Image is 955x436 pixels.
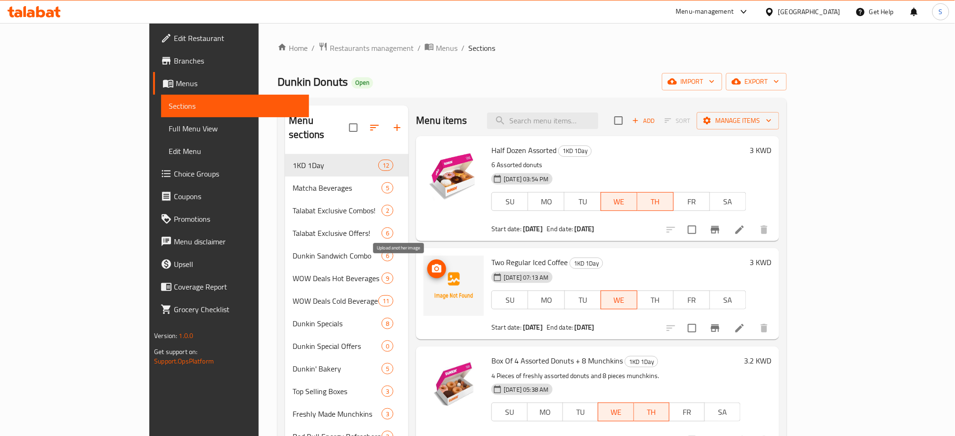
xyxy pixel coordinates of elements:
[682,318,702,338] span: Select to update
[637,291,674,309] button: TH
[704,403,740,421] button: SA
[677,293,706,307] span: FR
[161,95,309,117] a: Sections
[174,168,302,179] span: Choice Groups
[424,256,484,316] img: Two Regular Iced Coffee
[436,42,457,54] span: Menus
[704,218,726,241] button: Branch-specific-item
[293,340,382,352] span: Dunkin Special Offers
[491,192,528,211] button: SU
[575,223,595,235] b: [DATE]
[669,76,715,88] span: import
[417,42,421,54] li: /
[704,317,726,339] button: Branch-specific-item
[570,258,603,269] div: 1KD 1Day
[677,195,706,209] span: FR
[424,42,457,54] a: Menus
[570,258,603,269] span: 1KD 1Day
[161,117,309,140] a: Full Menu View
[382,227,393,239] div: items
[734,76,779,88] span: export
[669,403,705,421] button: FR
[153,162,309,185] a: Choice Groups
[285,335,408,357] div: Dunkin Special Offers0
[174,304,302,315] span: Grocery Checklist
[682,220,702,240] span: Select to update
[734,323,745,334] a: Edit menu item
[293,182,382,194] div: Matcha Beverages
[153,185,309,208] a: Coupons
[382,319,393,328] span: 8
[625,356,658,367] span: 1KD 1Day
[293,295,378,307] span: WOW Deals Cold Beverages
[278,71,348,92] span: Dunkin Donuts
[293,205,382,216] span: Talabat Exclusive Combos!
[351,77,373,89] div: Open
[424,144,484,204] img: Half Dozen Assorted
[285,403,408,425] div: Freshly Made Munchkins3
[532,293,561,307] span: MO
[293,160,378,171] div: 1KD 1Day
[169,145,302,157] span: Edit Menu
[602,405,630,419] span: WE
[569,293,597,307] span: TU
[491,255,568,269] span: Two Regular Iced Coffee
[293,363,382,374] span: Dunkin' Bakery
[609,111,629,130] span: Select section
[351,79,373,87] span: Open
[289,113,349,142] h2: Menu sections
[662,73,722,90] button: import
[487,113,598,129] input: search
[343,118,363,137] span: Select all sections
[382,184,393,193] span: 5
[744,354,772,367] h6: 3.2 KWD
[714,293,743,307] span: SA
[641,293,670,307] span: TH
[547,321,573,333] span: End date:
[382,182,393,194] div: items
[293,250,382,261] span: Dunkin Sandwich Combo
[154,330,177,342] span: Version:
[278,42,786,54] nav: breadcrumb
[714,195,743,209] span: SA
[293,273,382,284] div: WOW Deals Hot Beverages
[659,113,697,128] span: Select section first
[676,6,734,17] div: Menu-management
[285,222,408,244] div: Talabat Exclusive Offers!6
[153,27,309,49] a: Edit Restaurant
[382,342,393,351] span: 0
[564,291,601,309] button: TU
[704,115,772,127] span: Manage items
[293,227,382,239] span: Talabat Exclusive Offers!
[154,355,214,367] a: Support.OpsPlatform
[523,321,543,333] b: [DATE]
[491,143,556,157] span: Half Dozen Assorted
[174,281,302,292] span: Coverage Report
[285,312,408,335] div: Dunkin Specials8
[568,195,597,209] span: TU
[629,113,659,128] button: Add
[558,145,592,157] div: 1KD 1Day
[293,318,382,329] span: Dunkin Specials
[726,73,787,90] button: export
[378,160,393,171] div: items
[496,293,524,307] span: SU
[154,346,197,358] span: Get support on:
[379,161,393,170] span: 12
[605,195,634,209] span: WE
[753,317,775,339] button: delete
[382,363,393,374] div: items
[293,386,382,397] span: Top Selling Boxes
[734,224,745,235] a: Edit menu item
[153,208,309,230] a: Promotions
[564,192,601,211] button: TU
[528,192,564,211] button: MO
[496,195,524,209] span: SU
[491,354,623,368] span: Box Of 4 Assorted Donuts + 8 Munchkins
[500,385,552,394] span: [DATE] 05:38 AM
